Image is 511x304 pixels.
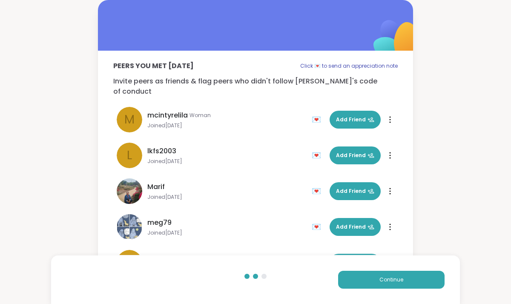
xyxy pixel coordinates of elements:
div: 💌 [312,220,324,234]
span: lkfs2003 [147,146,176,156]
span: swagle0528 [147,253,189,264]
span: Joined [DATE] [147,122,307,129]
span: Add Friend [336,187,374,195]
span: Joined [DATE] [147,194,307,201]
span: Add Friend [336,152,374,159]
button: Continue [338,271,445,289]
span: Add Friend [336,116,374,123]
span: l [127,146,132,164]
span: Marif [147,182,165,192]
div: 💌 [312,184,324,198]
span: Add Friend [336,223,374,231]
span: Joined [DATE] [147,158,307,165]
button: Add Friend [330,254,381,272]
span: s [126,254,133,272]
span: Joined [DATE] [147,229,307,236]
span: mcintyrelila [147,110,188,120]
div: 💌 [312,149,324,162]
img: Marif [117,178,142,204]
button: Add Friend [330,146,381,164]
button: Add Friend [330,182,381,200]
span: m [124,111,135,129]
button: Add Friend [330,218,381,236]
p: Click 💌 to send an appreciation note [300,61,398,71]
span: meg79 [147,218,172,228]
p: Invite peers as friends & flag peers who didn't follow [PERSON_NAME]'s code of conduct [113,76,398,97]
div: 💌 [312,113,324,126]
button: Add Friend [330,111,381,129]
p: Peers you met [DATE] [113,61,194,71]
span: Continue [379,276,403,284]
span: Woman [189,112,211,119]
img: meg79 [117,214,142,240]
